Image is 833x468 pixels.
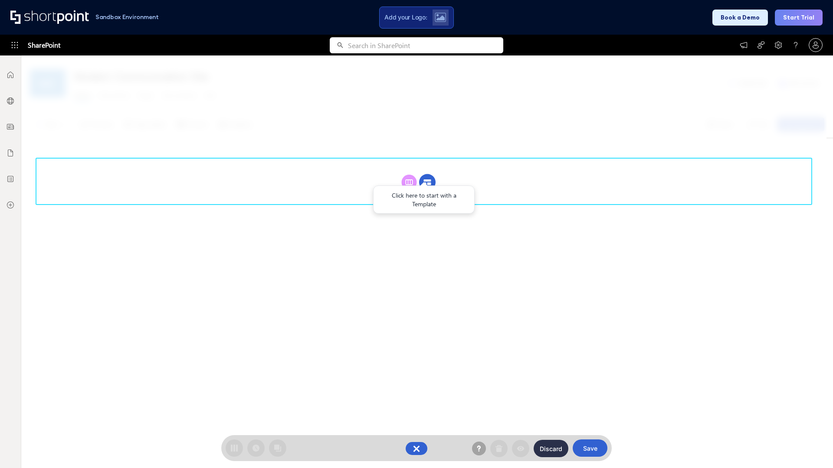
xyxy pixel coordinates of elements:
input: Search in SharePoint [348,37,503,53]
span: Add your Logo: [384,13,427,21]
button: Save [573,439,607,457]
button: Start Trial [775,10,823,26]
h1: Sandbox Environment [95,15,159,19]
button: Discard [534,440,568,457]
img: Upload logo [435,13,446,22]
iframe: Chat Widget [677,367,833,468]
button: Book a Demo [712,10,768,26]
span: SharePoint [28,35,60,55]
